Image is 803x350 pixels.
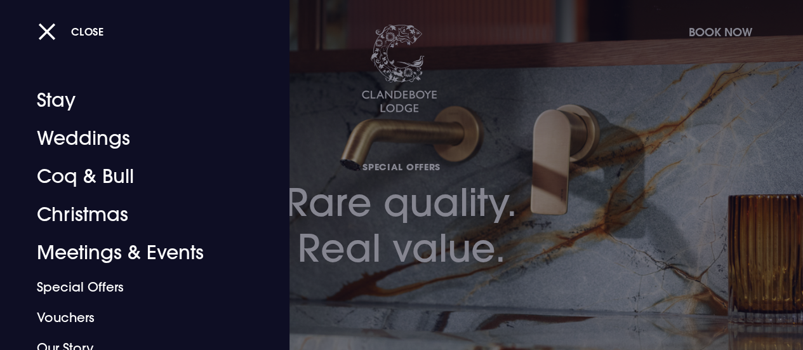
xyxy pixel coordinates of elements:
[71,25,104,38] span: Close
[37,158,236,196] a: Coq & Bull
[37,119,236,158] a: Weddings
[37,302,236,333] a: Vouchers
[37,272,236,302] a: Special Offers
[37,196,236,234] a: Christmas
[37,234,236,272] a: Meetings & Events
[37,81,236,119] a: Stay
[38,18,104,44] button: Close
